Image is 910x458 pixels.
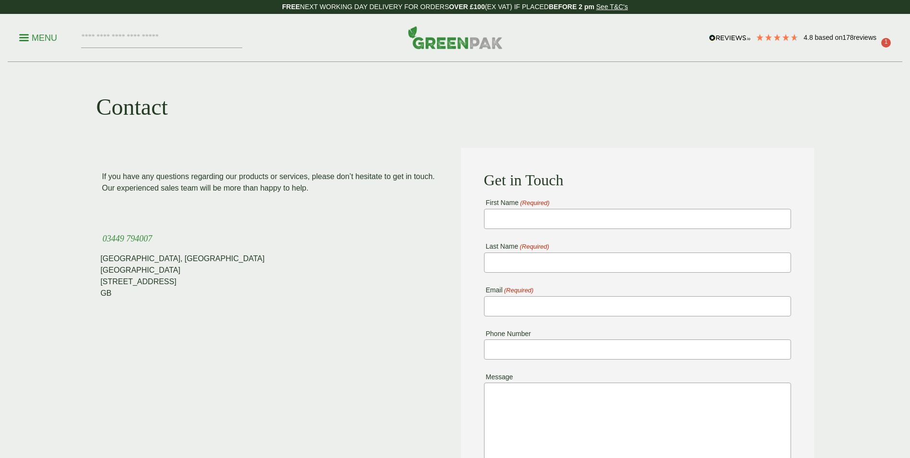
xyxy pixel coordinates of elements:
[484,171,791,189] h2: Get in Touch
[549,3,594,11] strong: BEFORE 2 pm
[842,34,853,41] span: 178
[503,287,533,294] span: (Required)
[408,26,503,49] img: GreenPak Supplies
[484,287,534,294] label: Email
[709,35,751,41] img: REVIEWS.io
[815,34,843,41] span: Based on
[881,38,891,48] span: 1
[520,200,550,206] span: (Required)
[484,199,550,206] label: First Name
[103,234,153,243] span: 03449 794007
[19,32,57,42] a: Menu
[484,330,531,337] label: Phone Number
[102,171,444,194] p: If you have any questions regarding our products or services, please don’t hesitate to get in tou...
[756,33,799,42] div: 4.78 Stars
[854,34,876,41] span: reviews
[96,93,168,121] h1: Contact
[100,253,264,299] div: [GEOGRAPHIC_DATA], [GEOGRAPHIC_DATA] [GEOGRAPHIC_DATA] [STREET_ADDRESS] GB
[282,3,300,11] strong: FREE
[519,243,549,250] span: (Required)
[449,3,485,11] strong: OVER £100
[103,235,153,243] a: 03449 794007
[19,32,57,44] p: Menu
[484,243,549,250] label: Last Name
[596,3,628,11] a: See T&C's
[804,34,815,41] span: 4.8
[484,374,513,380] label: Message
